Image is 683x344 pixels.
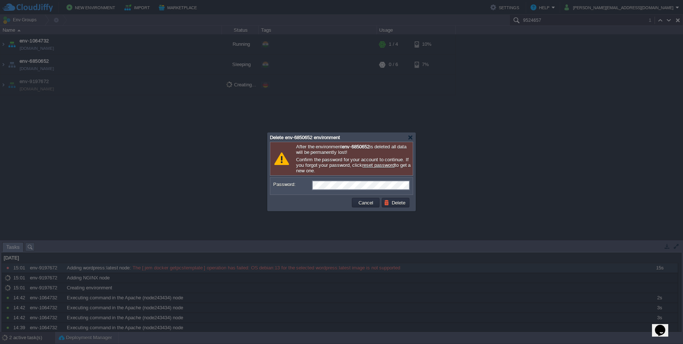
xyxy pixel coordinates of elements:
[384,199,408,206] button: Delete
[342,144,369,149] b: env-6850652
[273,180,311,188] label: Password:
[296,157,411,173] p: Confirm the password for your account to continue. If you forgot your password, click to get a ne...
[356,199,375,206] button: Cancel
[652,314,676,337] iframe: chat widget
[296,144,411,155] p: After the environment is deleted all data will be permanently lost!
[270,135,340,140] span: Delete env-6850652 environment
[362,162,395,168] a: reset password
